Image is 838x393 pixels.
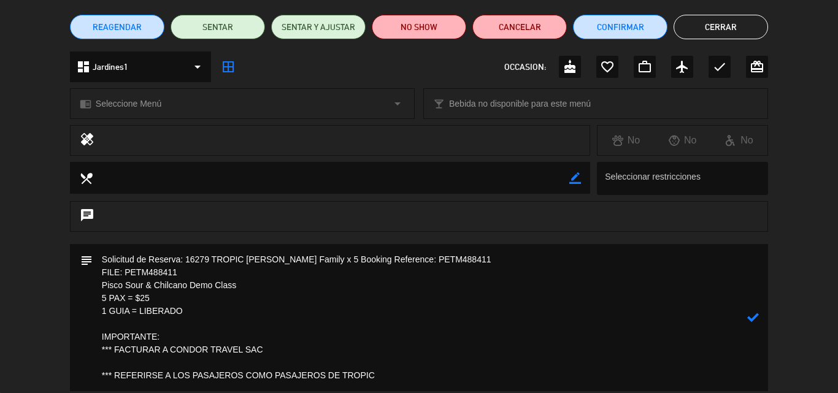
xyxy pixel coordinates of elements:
span: Jardines1 [93,60,128,74]
i: card_giftcard [750,59,764,74]
button: Cancelar [472,15,567,39]
div: No [711,132,767,148]
i: arrow_drop_down [390,96,405,111]
span: Seleccione Menú [96,97,161,111]
button: REAGENDAR [70,15,164,39]
button: NO SHOW [372,15,466,39]
i: arrow_drop_down [190,59,205,74]
i: check [712,59,727,74]
span: Bebida no disponible para este menú [449,97,591,111]
span: OCCASION: [504,60,546,74]
i: dashboard [76,59,91,74]
i: chrome_reader_mode [80,98,91,110]
div: No [598,132,654,148]
button: SENTAR [171,15,265,39]
i: local_dining [79,171,93,185]
i: healing [80,132,94,149]
i: local_bar [433,98,445,110]
i: border_all [221,59,236,74]
i: favorite_border [600,59,615,74]
i: cake [563,59,577,74]
button: SENTAR Y AJUSTAR [271,15,366,39]
span: REAGENDAR [93,21,142,34]
i: border_color [569,172,581,184]
i: chat [80,208,94,225]
i: work_outline [637,59,652,74]
i: subject [79,253,93,267]
button: Confirmar [573,15,667,39]
button: Cerrar [674,15,768,39]
div: No [655,132,711,148]
i: airplanemode_active [675,59,690,74]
